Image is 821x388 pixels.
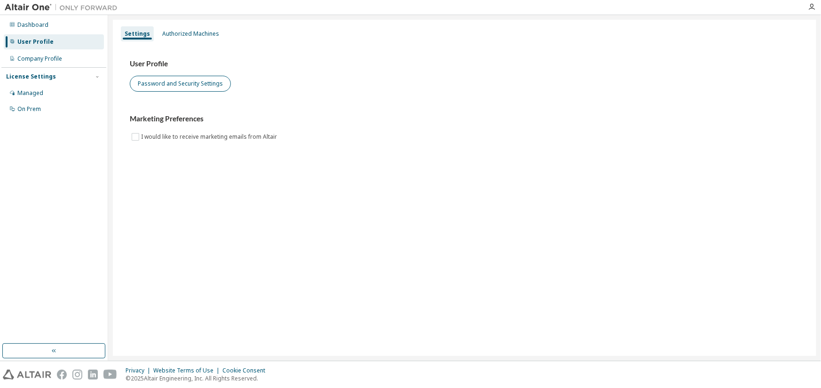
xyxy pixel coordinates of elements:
[130,59,799,69] h3: User Profile
[162,30,219,38] div: Authorized Machines
[130,114,799,124] h3: Marketing Preferences
[17,38,54,46] div: User Profile
[17,89,43,97] div: Managed
[17,105,41,113] div: On Prem
[6,73,56,80] div: License Settings
[141,131,279,143] label: I would like to receive marketing emails from Altair
[72,370,82,380] img: instagram.svg
[126,367,153,374] div: Privacy
[130,76,231,92] button: Password and Security Settings
[17,21,48,29] div: Dashboard
[222,367,271,374] div: Cookie Consent
[103,370,117,380] img: youtube.svg
[3,370,51,380] img: altair_logo.svg
[125,30,150,38] div: Settings
[153,367,222,374] div: Website Terms of Use
[57,370,67,380] img: facebook.svg
[88,370,98,380] img: linkedin.svg
[126,374,271,382] p: © 2025 Altair Engineering, Inc. All Rights Reserved.
[17,55,62,63] div: Company Profile
[5,3,122,12] img: Altair One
